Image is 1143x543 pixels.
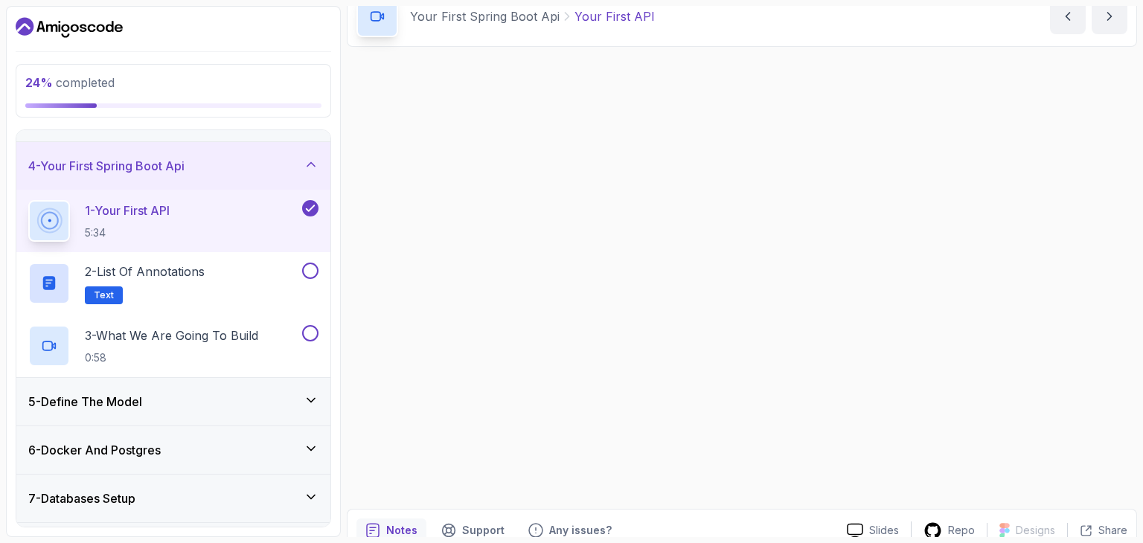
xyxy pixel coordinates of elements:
[549,523,612,538] p: Any issues?
[25,75,53,90] span: 24 %
[912,521,987,540] a: Repo
[462,523,505,538] p: Support
[1067,523,1127,538] button: Share
[16,426,330,474] button: 6-Docker And Postgres
[869,523,899,538] p: Slides
[85,327,258,344] p: 3 - What We Are Going To Build
[85,225,170,240] p: 5:34
[85,350,258,365] p: 0:58
[94,289,114,301] span: Text
[28,325,318,367] button: 3-What We Are Going To Build0:58
[85,263,205,280] p: 2 - List of Annotations
[28,200,318,242] button: 1-Your First API5:34
[574,7,655,25] p: Your First API
[432,518,513,542] button: Support button
[1016,523,1055,538] p: Designs
[28,489,135,507] h3: 7 - Databases Setup
[519,518,621,542] button: Feedback button
[16,16,123,39] a: Dashboard
[948,523,975,538] p: Repo
[28,263,318,304] button: 2-List of AnnotationsText
[28,441,161,459] h3: 6 - Docker And Postgres
[16,475,330,522] button: 7-Databases Setup
[25,75,115,90] span: completed
[835,523,911,539] a: Slides
[16,142,330,190] button: 4-Your First Spring Boot Api
[410,7,560,25] p: Your First Spring Boot Api
[16,378,330,425] button: 5-Define The Model
[356,518,426,542] button: notes button
[1098,523,1127,538] p: Share
[28,393,142,411] h3: 5 - Define The Model
[85,202,170,219] p: 1 - Your First API
[28,157,185,175] h3: 4 - Your First Spring Boot Api
[386,523,417,538] p: Notes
